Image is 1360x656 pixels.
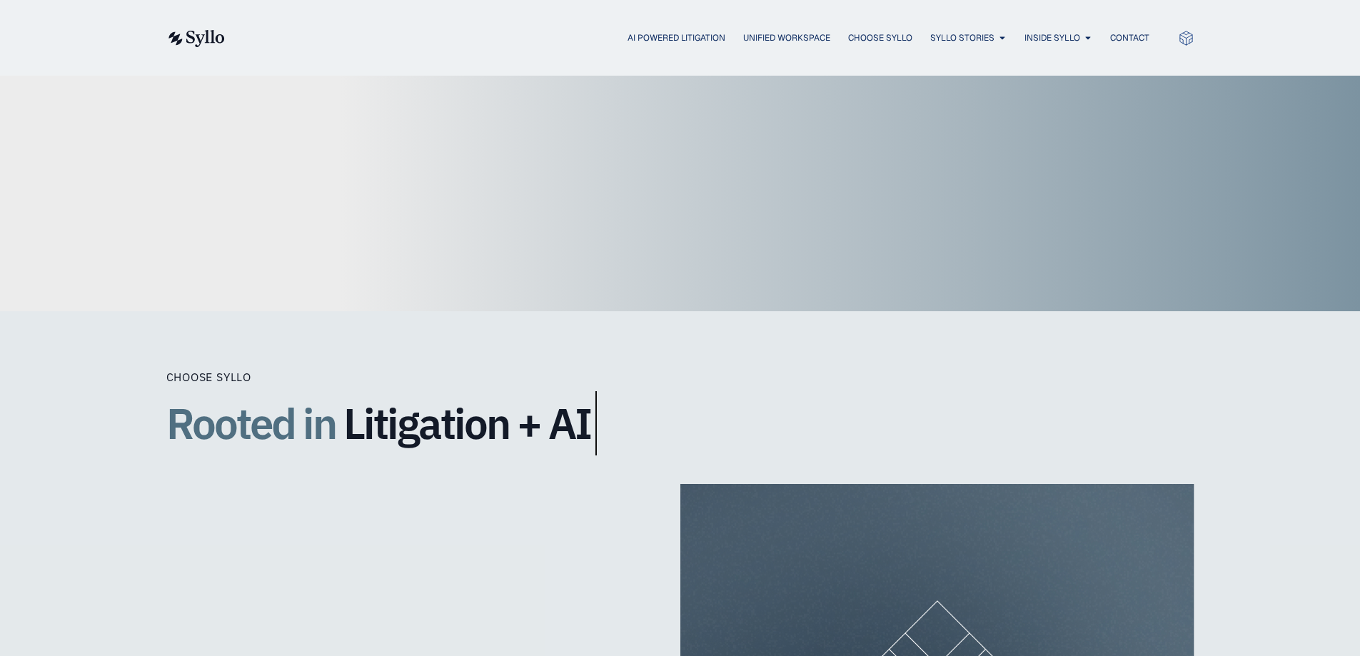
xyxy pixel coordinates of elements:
div: Choose Syllo [166,368,737,385]
a: AI Powered Litigation [628,31,725,44]
a: Inside Syllo [1024,31,1080,44]
a: Syllo Stories [930,31,994,44]
span: Rooted in [166,391,336,455]
img: syllo [166,30,225,47]
div: Menu Toggle [253,31,1149,45]
a: Unified Workspace [743,31,830,44]
span: Litigation + AI [343,400,590,447]
nav: Menu [253,31,1149,45]
a: Choose Syllo [848,31,912,44]
a: Contact [1110,31,1149,44]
